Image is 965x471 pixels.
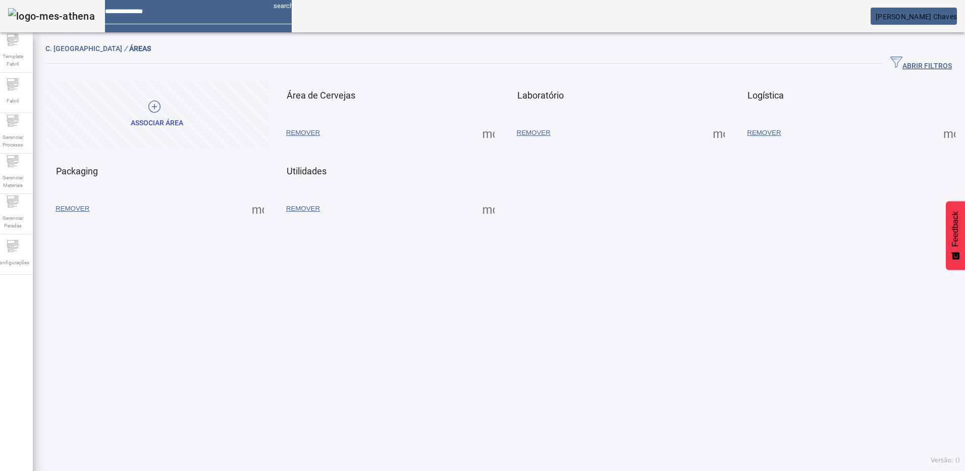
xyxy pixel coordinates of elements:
[287,166,327,176] span: Utilidades
[4,94,22,108] span: Fabril
[45,80,269,149] button: Associar área
[517,90,564,101] span: Laboratório
[56,166,98,176] span: Packaging
[882,55,960,73] button: ABRIR FILTROS
[710,124,728,142] button: Mais
[286,128,320,138] span: REMOVER
[281,200,325,218] button: REMOVER
[131,118,183,128] div: Associar área
[951,211,960,247] span: Feedback
[50,200,94,218] button: REMOVER
[876,13,957,21] span: [PERSON_NAME] Chaves
[890,56,952,71] span: ABRIR FILTROS
[479,124,498,142] button: Mais
[129,44,151,53] span: ÁREAS
[287,90,355,101] span: Área de Cervejas
[45,44,129,53] span: C. [GEOGRAPHIC_DATA]
[747,128,781,138] span: REMOVER
[747,90,784,101] span: Logística
[124,44,127,53] em: /
[742,124,786,142] button: REMOVER
[56,204,89,214] span: REMOVER
[479,200,498,218] button: Mais
[281,124,325,142] button: REMOVER
[946,201,965,270] button: Feedback - Mostrar pesquisa
[249,200,267,218] button: Mais
[940,124,958,142] button: Mais
[517,128,551,138] span: REMOVER
[512,124,556,142] button: REMOVER
[8,8,95,24] img: logo-mes-athena
[286,204,320,214] span: REMOVER
[931,457,960,464] span: Versão: ()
